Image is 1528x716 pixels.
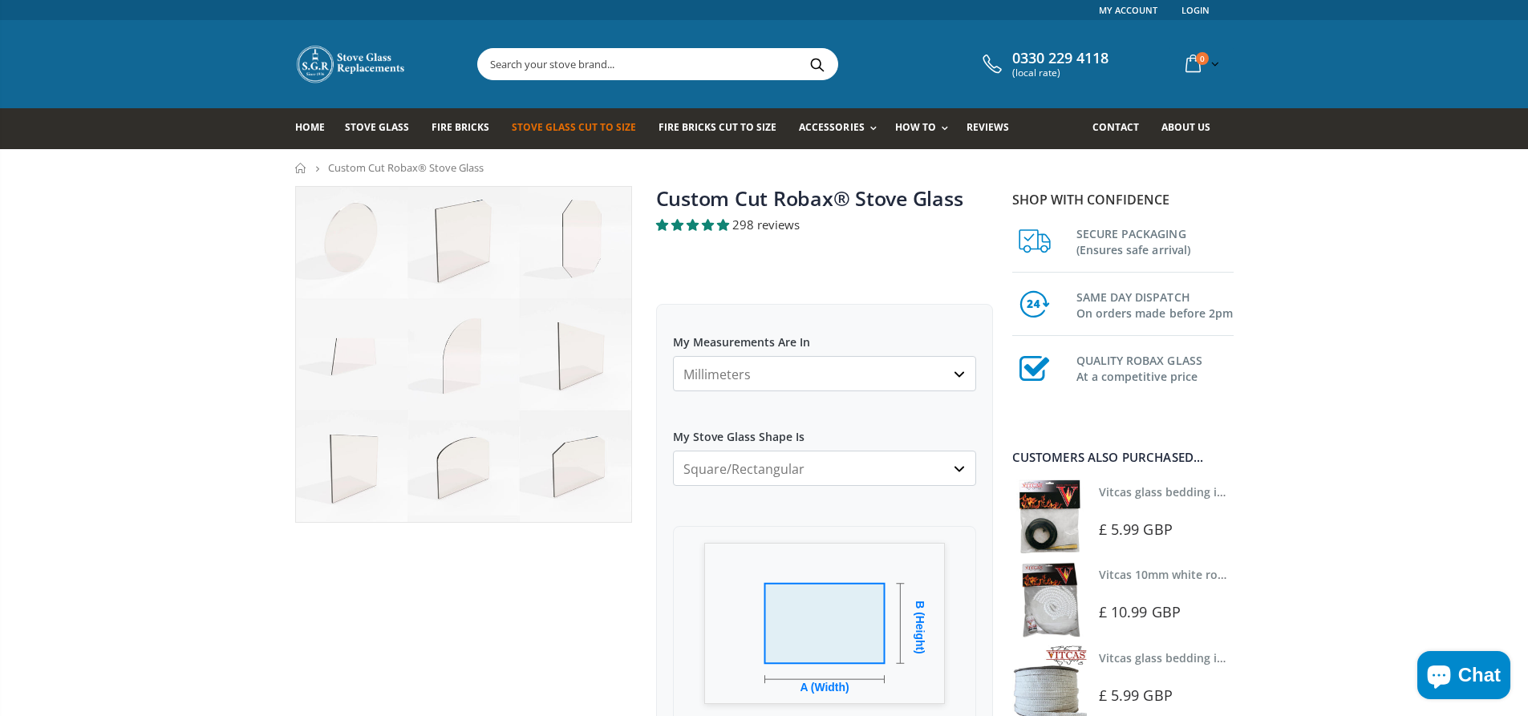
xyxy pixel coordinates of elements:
[732,216,800,233] span: 298 reviews
[659,108,788,149] a: Fire Bricks Cut To Size
[1412,651,1515,703] inbox-online-store-chat: Shopify online store chat
[1076,350,1234,385] h3: QUALITY ROBAX GLASS At a competitive price
[979,50,1109,79] a: 0330 229 4118 (local rate)
[295,108,337,149] a: Home
[1099,520,1173,539] span: £ 5.99 GBP
[1092,108,1151,149] a: Contact
[800,49,836,79] button: Search
[1099,650,1440,665] a: Vitcas glass bedding in tape - 2mm x 15mm x 2 meters (White)
[432,120,489,134] span: Fire Bricks
[345,108,421,149] a: Stove Glass
[1012,479,1087,554] img: Vitcas stove glass bedding in tape
[1099,484,1398,500] a: Vitcas glass bedding in tape - 2mm x 10mm x 2 meters
[967,120,1009,134] span: Reviews
[799,108,884,149] a: Accessories
[656,184,963,212] a: Custom Cut Robax® Stove Glass
[799,120,864,134] span: Accessories
[673,415,976,444] label: My Stove Glass Shape Is
[673,321,976,350] label: My Measurements Are In
[1196,52,1209,65] span: 0
[704,543,945,704] img: Square/Rectangular Glass
[1161,108,1222,149] a: About us
[295,120,325,134] span: Home
[478,49,1017,79] input: Search your stove brand...
[659,120,776,134] span: Fire Bricks Cut To Size
[296,187,631,522] img: stove_glass_made_to_measure_800x_crop_center.jpg
[512,120,636,134] span: Stove Glass Cut To Size
[345,120,409,134] span: Stove Glass
[1076,286,1234,322] h3: SAME DAY DISPATCH On orders made before 2pm
[656,216,732,233] span: 4.94 stars
[1012,190,1234,209] p: Shop with confidence
[1012,451,1234,463] div: Customers also purchased...
[1161,120,1210,134] span: About us
[432,108,501,149] a: Fire Bricks
[295,44,407,84] img: Stove Glass Replacement
[1076,223,1234,258] h3: SECURE PACKAGING (Ensures safe arrival)
[1012,67,1109,79] span: (local rate)
[1099,686,1173,705] span: £ 5.99 GBP
[895,120,936,134] span: How To
[1099,567,1413,582] a: Vitcas 10mm white rope kit - includes rope seal and glue!
[1012,562,1087,637] img: Vitcas white rope, glue and gloves kit 10mm
[895,108,956,149] a: How To
[328,160,484,175] span: Custom Cut Robax® Stove Glass
[1092,120,1139,134] span: Contact
[295,163,307,173] a: Home
[1179,48,1222,79] a: 0
[1099,602,1181,621] span: £ 10.99 GBP
[967,108,1021,149] a: Reviews
[1012,50,1109,67] span: 0330 229 4118
[512,108,648,149] a: Stove Glass Cut To Size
